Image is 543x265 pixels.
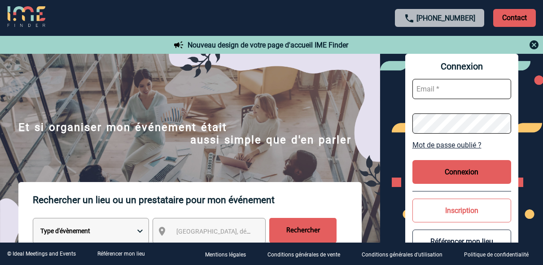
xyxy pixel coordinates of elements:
[493,9,536,27] p: Contact
[412,61,511,72] span: Connexion
[7,251,76,257] div: © Ideal Meetings and Events
[416,14,475,22] a: [PHONE_NUMBER]
[362,252,442,258] p: Conditions générales d'utilisation
[464,252,529,258] p: Politique de confidentialité
[205,252,246,258] p: Mentions légales
[412,160,511,184] button: Connexion
[355,250,457,258] a: Conditions générales d'utilisation
[267,252,340,258] p: Conditions générales de vente
[457,250,543,258] a: Politique de confidentialité
[198,250,260,258] a: Mentions légales
[412,141,511,149] a: Mot de passe oublié ?
[260,250,355,258] a: Conditions générales de vente
[33,182,362,218] p: Rechercher un lieu ou un prestataire pour mon événement
[176,228,301,235] span: [GEOGRAPHIC_DATA], département, région...
[412,230,511,253] button: Référencer mon lieu
[412,79,511,99] input: Email *
[404,13,415,24] img: call-24-px.png
[269,218,337,243] input: Rechercher
[97,251,145,257] a: Référencer mon lieu
[412,199,511,222] button: Inscription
